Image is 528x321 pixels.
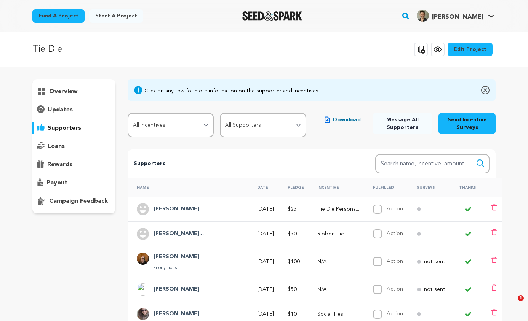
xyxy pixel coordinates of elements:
[49,197,108,206] p: campaign feedback
[128,178,248,197] th: Name
[373,113,432,134] button: Message All Supporters
[154,253,199,262] h4: Nick Alverson
[448,43,493,56] a: Edit Project
[257,230,274,238] p: [DATE]
[288,259,300,264] span: $100
[257,286,274,293] p: [DATE]
[48,142,65,151] p: loans
[317,286,359,293] p: N/A
[32,159,115,171] button: rewards
[375,154,490,173] input: Search name, incentive, amount
[415,8,496,24] span: Chris V.'s Profile
[154,265,199,271] p: anonymous
[288,207,297,212] span: $25
[134,159,351,168] p: Supporters
[46,178,67,188] p: payout
[502,295,520,313] iframe: Intercom live chat
[518,295,524,301] span: 1
[32,9,85,23] a: Fund a project
[257,205,274,213] p: [DATE]
[481,86,490,95] img: close-o.svg
[408,178,450,197] th: Surveys
[417,10,483,22] div: Chris V.'s Profile
[318,113,367,127] button: Download
[387,286,403,292] label: Action
[387,259,403,264] label: Action
[257,258,274,265] p: [DATE]
[317,205,359,213] p: Tie Die Personal Poster Image for Social Media
[32,195,115,207] button: campaign feedback
[32,122,115,134] button: supporters
[333,116,361,124] span: Download
[242,11,302,21] img: Seed&Spark Logo Dark Mode
[49,87,77,96] p: overview
[379,116,426,131] span: Message All Supporters
[317,310,359,318] p: Social Ties
[48,124,81,133] p: supporters
[387,231,403,236] label: Action
[32,104,115,116] button: updates
[288,231,297,237] span: $50
[137,228,149,240] img: user.png
[317,230,359,238] p: Ribbon Tie
[317,258,359,265] p: N/A
[387,206,403,211] label: Action
[288,311,297,317] span: $10
[154,205,199,214] h4: Tony Mouleart
[137,283,149,296] img: ACg8ocKdZFZw9n9W4wZQmmscP3fiAIkpqWgwizQ3bg9aKjVmIdBa8VU4=s96-c
[154,310,199,319] h4: Pamela Hill
[417,10,429,22] img: 5cf95370f3f0561f.jpg
[32,43,62,56] p: Tie Die
[137,308,149,320] img: f38ccb7bd49200ac.jpg
[154,229,204,238] h4: Jessica Sharples
[415,8,496,22] a: Chris V.'s Profile
[424,286,445,293] p: not sent
[248,178,278,197] th: Date
[308,178,364,197] th: Incentive
[137,203,149,215] img: user.png
[257,310,274,318] p: [DATE]
[438,113,496,134] button: Send Incentive Surveys
[432,14,483,20] span: [PERSON_NAME]
[48,105,73,114] p: updates
[424,258,445,265] p: not sent
[288,287,297,292] span: $50
[387,311,403,316] label: Action
[32,86,115,98] button: overview
[47,160,72,169] p: rewards
[32,140,115,153] button: loans
[242,11,302,21] a: Seed&Spark Homepage
[89,9,143,23] a: Start a project
[278,178,308,197] th: Pledge
[364,178,408,197] th: Fulfilled
[32,177,115,189] button: payout
[154,285,199,294] h4: Jennifer Tung
[137,253,149,265] img: d03c2d1f07970040.jpg
[450,178,482,197] th: Thanks
[144,87,320,95] div: Click on any row for more information on the supporter and incentives.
